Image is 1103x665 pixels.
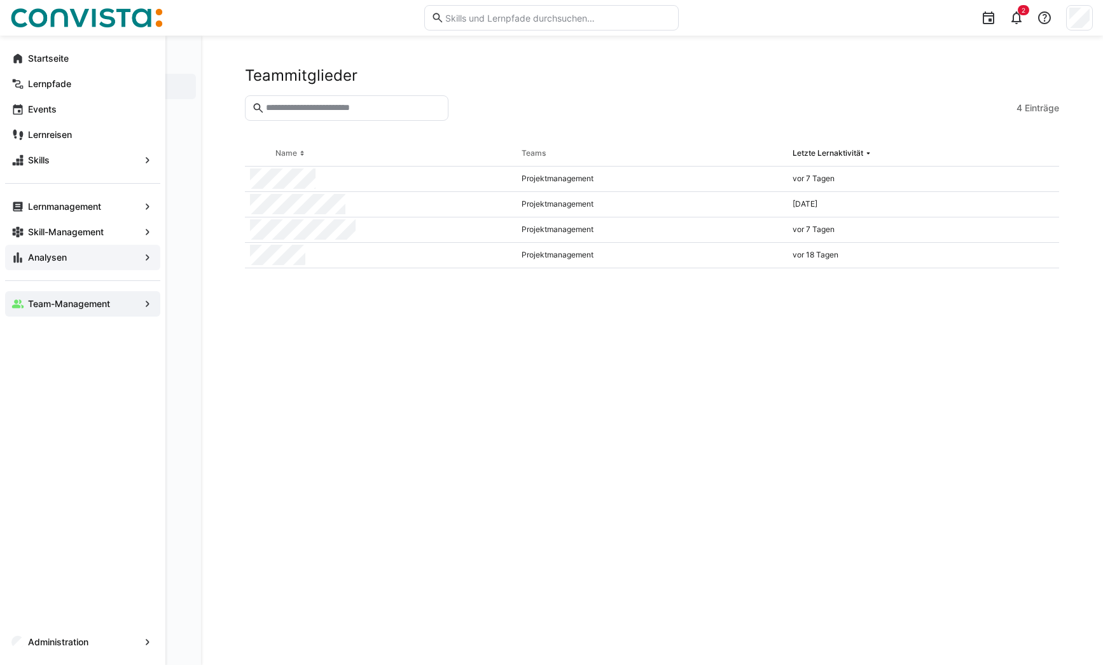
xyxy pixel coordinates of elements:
[793,174,835,183] span: vor 7 Tagen
[517,217,788,243] div: Projektmanagement
[517,192,788,217] div: Projektmanagement
[517,167,788,192] div: Projektmanagement
[517,243,788,268] div: Projektmanagement
[444,12,672,24] input: Skills und Lernpfade durchsuchen…
[1022,6,1025,14] span: 2
[1025,102,1059,114] span: Einträge
[793,224,835,234] span: vor 7 Tagen
[245,66,357,85] h2: Teammitglieder
[793,199,817,209] span: [DATE]
[1016,102,1022,114] span: 4
[793,250,838,259] span: vor 18 Tagen
[793,148,863,158] div: Letzte Lernaktivität
[522,148,546,158] div: Teams
[275,148,297,158] div: Name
